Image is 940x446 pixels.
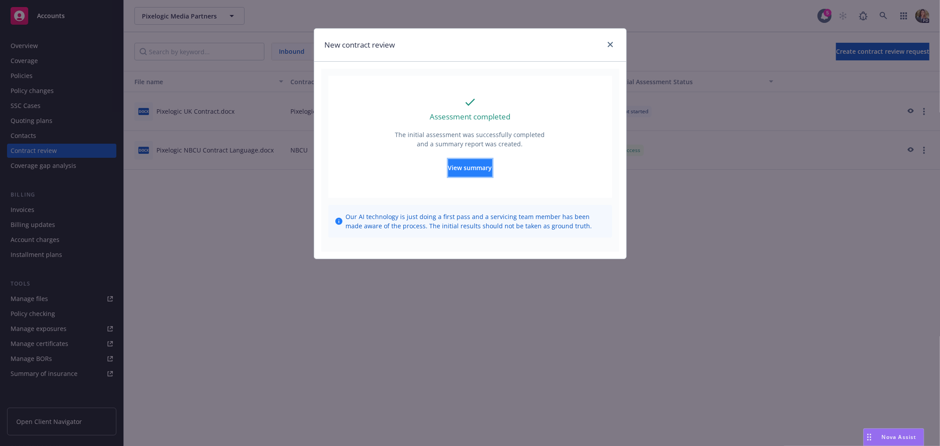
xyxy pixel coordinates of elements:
span: Nova Assist [882,433,917,441]
div: Drag to move [864,429,875,446]
span: View summary [448,164,492,172]
button: Nova Assist [863,428,924,446]
button: View summary [448,159,492,177]
p: The initial assessment was successfully completed and a summary report was created. [394,130,546,149]
p: Assessment completed [430,111,510,123]
span: Our AI technology is just doing a first pass and a servicing team member has been made aware of t... [346,212,605,230]
a: close [605,39,616,50]
h1: New contract review [325,39,395,51]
